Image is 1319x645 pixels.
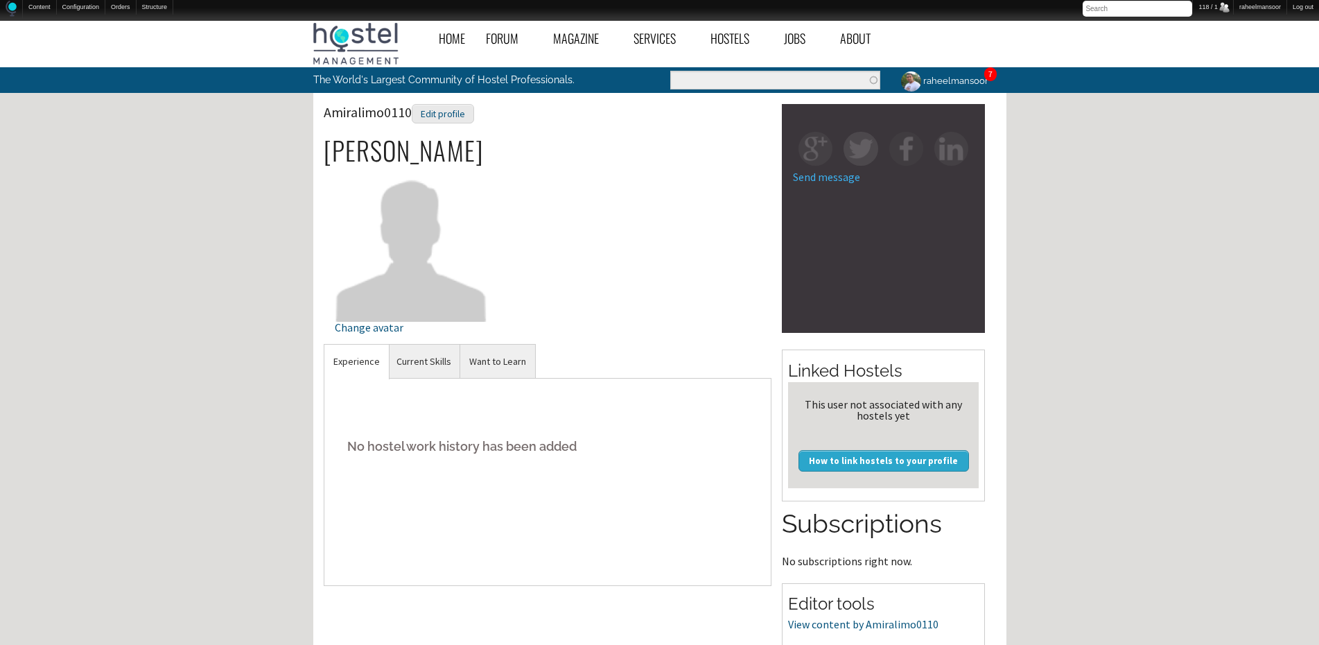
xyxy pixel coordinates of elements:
img: in-square.png [934,132,968,166]
img: fb-square.png [889,132,923,166]
h2: [PERSON_NAME] [324,136,772,165]
img: tw-square.png [844,132,877,166]
a: Send message [793,170,860,184]
a: Hostels [700,23,774,54]
a: Edit profile [412,103,474,121]
p: The World's Largest Community of Hostel Professionals. [313,67,602,92]
a: About [830,23,895,54]
section: No subscriptions right now. [782,506,985,566]
input: Search [1083,1,1192,17]
a: Forum [475,23,543,54]
a: Current Skills [387,345,460,379]
img: gp-square.png [798,132,832,166]
a: Magazine [543,23,623,54]
div: Edit profile [412,104,474,124]
a: 7 [988,69,993,79]
div: This user not associated with any hostels yet [794,399,973,421]
a: Want to Learn [460,345,535,379]
img: Home [6,1,17,17]
span: Amiralimo0110 [324,103,474,121]
h2: Subscriptions [782,506,985,542]
a: raheelmansoor [891,67,997,94]
input: Enter the terms you wish to search for. [670,71,880,89]
h5: No hostel work history has been added [335,425,761,467]
a: Jobs [774,23,830,54]
a: Services [623,23,700,54]
div: Change avatar [335,322,488,333]
img: Hostel Management Home [313,23,399,64]
a: View content by Amiralimo0110 [788,617,938,631]
a: Experience [324,345,389,379]
a: Home [428,23,475,54]
h2: Linked Hostels [788,359,979,383]
a: How to link hostels to your profile [798,450,969,471]
h2: Editor tools [788,592,979,616]
img: Amiralimo0110's picture [335,168,488,321]
img: raheelmansoor's picture [899,69,923,94]
a: Change avatar [335,237,488,333]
